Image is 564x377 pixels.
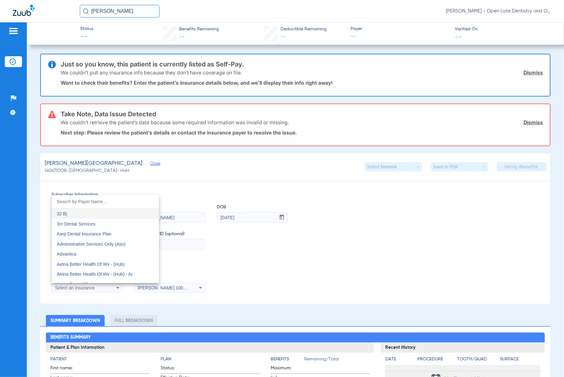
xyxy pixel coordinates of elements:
span: 3m Dental Services [57,221,95,227]
span: Aarp Dental Insurance Plan [57,231,111,236]
iframe: Chat Widget [532,346,564,377]
span: Aetna Better Health Of Wv - (Hub) [57,262,124,267]
span: 32 Bj [57,211,67,216]
span: Aetna Better Health Of Wv - (Hub) - Ai [57,272,132,277]
input: dropdown search [52,195,159,208]
span: Aetna Dental Plans [57,282,95,287]
span: Advantica [57,251,76,257]
span: Administrative Services Only (Aso) [57,242,126,247]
